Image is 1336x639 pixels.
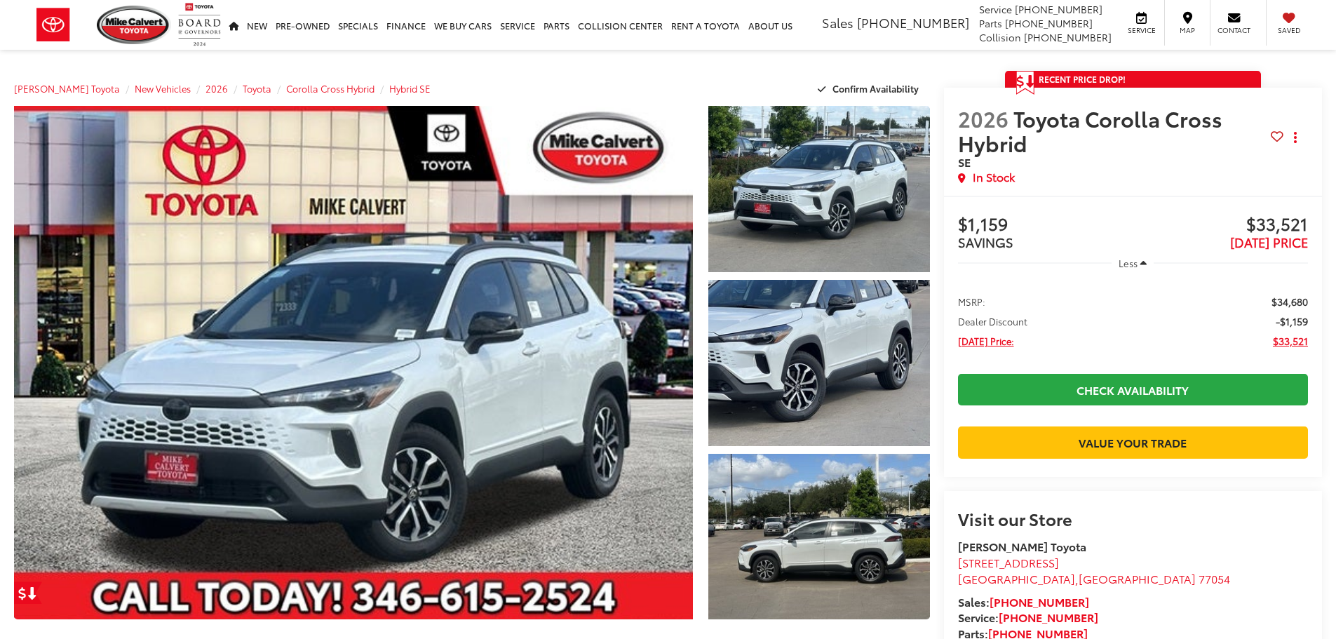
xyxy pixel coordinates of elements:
[958,570,1075,586] span: [GEOGRAPHIC_DATA]
[1199,570,1230,586] span: 77054
[958,215,1133,236] span: $1,159
[832,82,919,95] span: Confirm Availability
[857,13,969,32] span: [PHONE_NUMBER]
[706,105,931,274] img: 2026 Toyota Corolla Cross Hybrid Hybrid SE
[1276,314,1308,328] span: -$1,159
[1015,2,1102,16] span: [PHONE_NUMBER]
[708,454,930,620] a: Expand Photo 3
[14,106,693,619] a: Expand Photo 0
[286,82,375,95] a: Corolla Cross Hybrid
[706,452,931,621] img: 2026 Toyota Corolla Cross Hybrid Hybrid SE
[243,82,271,95] a: Toyota
[958,554,1230,586] a: [STREET_ADDRESS] [GEOGRAPHIC_DATA],[GEOGRAPHIC_DATA] 77054
[1119,257,1138,269] span: Less
[1271,295,1308,309] span: $34,680
[1283,126,1308,150] button: Actions
[958,154,971,170] span: SE
[1005,16,1093,30] span: [PHONE_NUMBER]
[958,334,1014,348] span: [DATE] Price:
[1024,30,1112,44] span: [PHONE_NUMBER]
[1016,71,1034,95] span: Get Price Drop Alert
[1039,73,1126,85] span: Recent Price Drop!
[1230,233,1308,251] span: [DATE] PRICE
[958,103,1008,133] span: 2026
[706,278,931,448] img: 2026 Toyota Corolla Cross Hybrid Hybrid SE
[822,13,853,32] span: Sales
[958,538,1086,554] strong: [PERSON_NAME] Toyota
[958,426,1308,458] a: Value Your Trade
[958,509,1308,527] h2: Visit our Store
[1294,132,1297,143] span: dropdown dots
[1273,334,1308,348] span: $33,521
[1079,570,1196,586] span: [GEOGRAPHIC_DATA]
[1112,250,1154,276] button: Less
[958,374,1308,405] a: Check Availability
[1172,25,1203,35] span: Map
[1005,71,1261,88] a: Get Price Drop Alert Recent Price Drop!
[1133,215,1308,236] span: $33,521
[958,295,985,309] span: MSRP:
[14,82,120,95] a: [PERSON_NAME] Toyota
[979,30,1021,44] span: Collision
[7,103,699,622] img: 2026 Toyota Corolla Cross Hybrid Hybrid SE
[135,82,191,95] a: New Vehicles
[810,76,930,101] button: Confirm Availability
[1126,25,1157,35] span: Service
[999,609,1098,625] a: [PHONE_NUMBER]
[958,554,1059,570] span: [STREET_ADDRESS]
[205,82,228,95] a: 2026
[14,581,42,604] a: Get Price Drop Alert
[1217,25,1250,35] span: Contact
[979,16,1002,30] span: Parts
[1274,25,1304,35] span: Saved
[958,233,1013,251] span: SAVINGS
[958,593,1089,610] strong: Sales:
[990,593,1089,610] a: [PHONE_NUMBER]
[958,570,1230,586] span: ,
[973,169,1015,185] span: In Stock
[708,280,930,446] a: Expand Photo 2
[389,82,431,95] a: Hybrid SE
[958,609,1098,625] strong: Service:
[708,106,930,272] a: Expand Photo 1
[958,314,1027,328] span: Dealer Discount
[958,103,1222,158] span: Toyota Corolla Cross Hybrid
[97,6,171,44] img: Mike Calvert Toyota
[979,2,1012,16] span: Service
